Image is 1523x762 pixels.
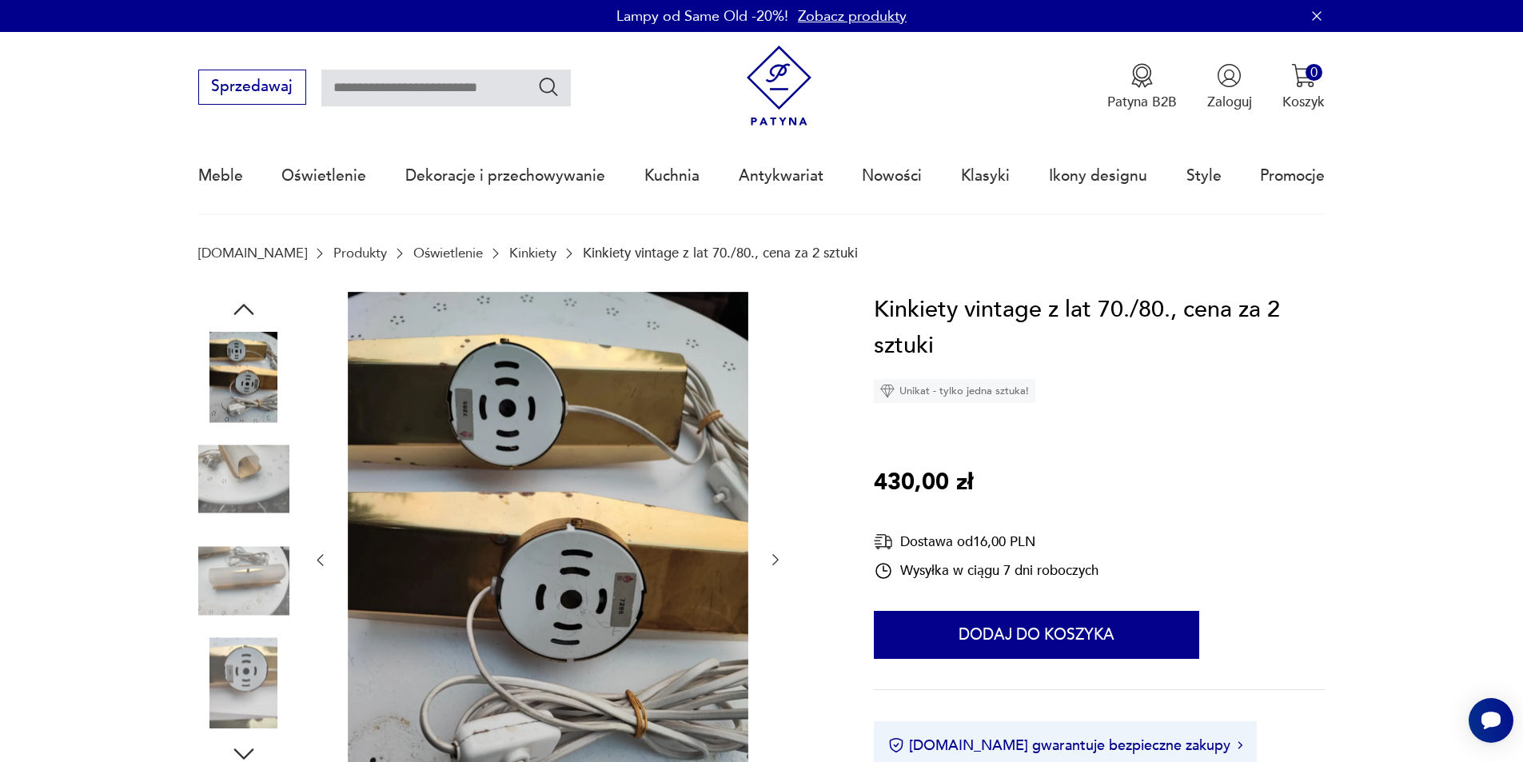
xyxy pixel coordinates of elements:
img: Ikona koszyka [1291,63,1316,88]
a: [DOMAIN_NAME] [198,245,307,261]
p: Lampy od Same Old -20%! [616,6,788,26]
button: [DOMAIN_NAME] gwarantuje bezpieczne zakupy [888,736,1242,756]
a: Style [1186,139,1222,213]
a: Nowości [862,139,922,213]
img: Zdjęcie produktu Kinkiety vintage z lat 70./80., cena za 2 sztuki [198,332,289,423]
a: Kinkiety [509,245,556,261]
img: Ikonka użytkownika [1217,63,1242,88]
p: Zaloguj [1207,93,1252,111]
img: Ikona certyfikatu [888,737,904,753]
a: Kuchnia [644,139,700,213]
button: Szukaj [537,75,560,98]
button: Patyna B2B [1107,63,1177,111]
button: Sprzedawaj [198,70,306,105]
img: Ikona medalu [1130,63,1154,88]
a: Produkty [333,245,387,261]
a: Oświetlenie [281,139,366,213]
a: Zobacz produkty [798,6,907,26]
h1: Kinkiety vintage z lat 70./80., cena za 2 sztuki [874,292,1325,365]
a: Sprzedawaj [198,82,306,94]
button: Dodaj do koszyka [874,611,1199,659]
a: Promocje [1260,139,1325,213]
img: Ikona diamentu [880,384,895,398]
img: Ikona dostawy [874,532,893,552]
div: Unikat - tylko jedna sztuka! [874,379,1035,403]
p: 430,00 zł [874,465,973,501]
img: Zdjęcie produktu Kinkiety vintage z lat 70./80., cena za 2 sztuki [198,536,289,627]
a: Ikony designu [1049,139,1147,213]
a: Antykwariat [739,139,823,213]
img: Ikona strzałki w prawo [1238,741,1242,749]
button: 0Koszyk [1282,63,1325,111]
img: Zdjęcie produktu Kinkiety vintage z lat 70./80., cena za 2 sztuki [198,637,289,728]
div: 0 [1306,64,1322,81]
a: Meble [198,139,243,213]
a: Oświetlenie [413,245,483,261]
p: Kinkiety vintage z lat 70./80., cena za 2 sztuki [583,245,858,261]
p: Patyna B2B [1107,93,1177,111]
a: Klasyki [961,139,1010,213]
a: Ikona medaluPatyna B2B [1107,63,1177,111]
div: Dostawa od 16,00 PLN [874,532,1098,552]
a: Dekoracje i przechowywanie [405,139,605,213]
img: Patyna - sklep z meblami i dekoracjami vintage [739,46,819,126]
div: Wysyłka w ciągu 7 dni roboczych [874,561,1098,580]
p: Koszyk [1282,93,1325,111]
button: Zaloguj [1207,63,1252,111]
img: Zdjęcie produktu Kinkiety vintage z lat 70./80., cena za 2 sztuki [198,433,289,525]
iframe: Smartsupp widget button [1469,698,1513,743]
